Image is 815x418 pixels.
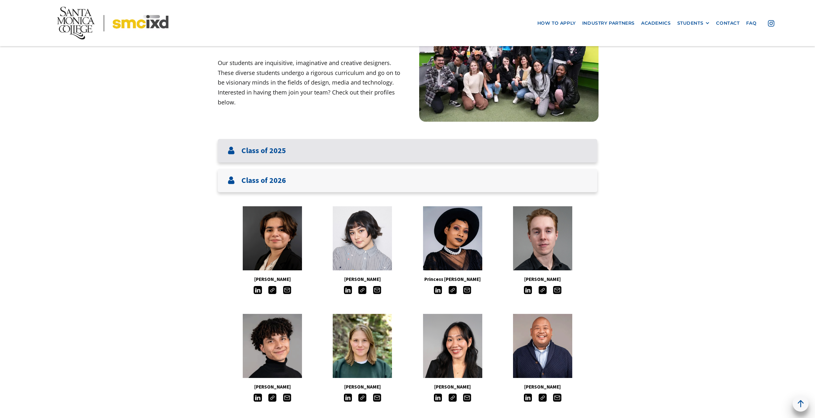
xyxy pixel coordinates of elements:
[524,394,532,402] img: LinkedIn icon
[638,17,674,29] a: Academics
[419,10,599,122] img: Santa Monica College IxD Students engaging with industry
[373,286,381,294] img: Email icon
[268,394,276,402] img: Link icon
[553,286,561,294] img: Email icon
[677,20,704,26] div: STUDENTS
[463,286,471,294] img: Email icon
[677,20,710,26] div: STUDENTS
[283,394,291,402] img: Email icon
[434,286,442,294] img: LinkedIn icon
[317,383,407,391] h5: [PERSON_NAME]
[218,58,408,107] p: Our students are inquisitive, imaginative and creative designers. These diverse students undergo ...
[539,286,547,294] img: Link icon
[449,286,457,294] img: Link icon
[283,286,291,294] img: Email icon
[408,383,498,391] h5: [PERSON_NAME]
[227,176,235,184] img: User icon
[768,20,774,26] img: icon - instagram
[498,383,588,391] h5: [PERSON_NAME]
[227,147,235,154] img: User icon
[463,394,471,402] img: Email icon
[373,394,381,402] img: Email icon
[241,146,286,155] h3: Class of 2025
[268,286,276,294] img: Link icon
[793,396,809,412] a: back to top
[344,286,352,294] img: LinkedIn icon
[539,394,547,402] img: Link icon
[498,275,588,283] h5: [PERSON_NAME]
[449,394,457,402] img: Link icon
[358,286,366,294] img: Link icon
[358,394,366,402] img: Link icon
[254,394,262,402] img: LinkedIn icon
[743,17,760,29] a: faq
[227,383,317,391] h5: [PERSON_NAME]
[713,17,743,29] a: contact
[57,7,168,39] img: Santa Monica College - SMC IxD logo
[524,286,532,294] img: LinkedIn icon
[534,17,579,29] a: how to apply
[317,275,407,283] h5: [PERSON_NAME]
[241,176,286,185] h3: Class of 2026
[408,275,498,283] h5: Princess [PERSON_NAME]
[254,286,262,294] img: LinkedIn icon
[579,17,638,29] a: industry partners
[227,275,317,283] h5: [PERSON_NAME]
[434,394,442,402] img: LinkedIn icon
[553,394,561,402] img: Email icon
[344,394,352,402] img: LinkedIn icon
